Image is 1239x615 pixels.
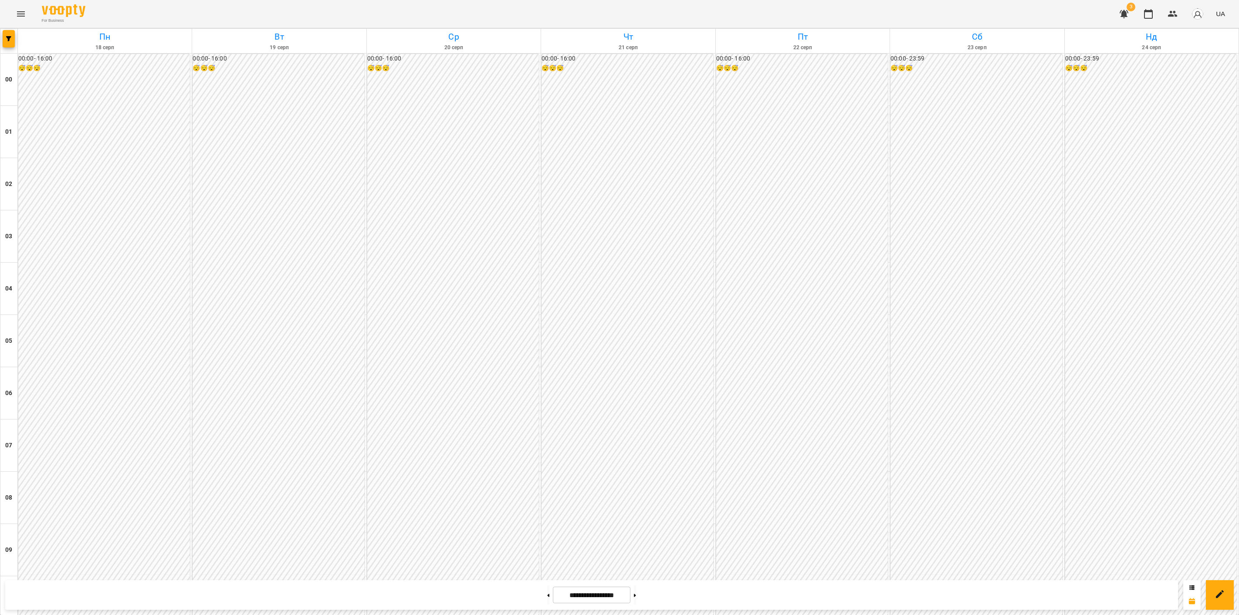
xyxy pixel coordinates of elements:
button: UA [1212,6,1229,22]
span: 3 [1127,3,1135,11]
h6: 22 серп [717,44,888,52]
h6: 😴😴😴 [1065,64,1237,73]
h6: 03 [5,232,12,241]
h6: 21 серп [542,44,714,52]
h6: 😴😴😴 [542,64,713,73]
h6: 😴😴😴 [890,64,1062,73]
h6: 01 [5,127,12,137]
span: For Business [42,18,85,24]
h6: 00:00 - 16:00 [716,54,888,64]
h6: Чт [542,30,714,44]
h6: 20 серп [368,44,539,52]
h6: 06 [5,389,12,398]
h6: Пт [717,30,888,44]
h6: 😴😴😴 [18,64,190,73]
img: Voopty Logo [42,4,85,17]
h6: Вт [193,30,365,44]
h6: 02 [5,179,12,189]
img: avatar_s.png [1192,8,1204,20]
h6: 😴😴😴 [367,64,539,73]
h6: 😴😴😴 [716,64,888,73]
h6: 08 [5,493,12,503]
span: UA [1216,9,1225,18]
h6: Ср [368,30,539,44]
h6: 00:00 - 16:00 [18,54,190,64]
h6: 18 серп [19,44,190,52]
h6: 00 [5,75,12,84]
h6: Сб [891,30,1063,44]
h6: 00:00 - 16:00 [367,54,539,64]
h6: 04 [5,284,12,294]
h6: 00:00 - 23:59 [890,54,1062,64]
h6: 00:00 - 23:59 [1065,54,1237,64]
h6: 19 серп [193,44,365,52]
h6: 😴😴😴 [193,64,364,73]
h6: 00:00 - 16:00 [542,54,713,64]
h6: 00:00 - 16:00 [193,54,364,64]
h6: 07 [5,441,12,450]
h6: 09 [5,545,12,555]
h6: 23 серп [891,44,1063,52]
h6: Нд [1066,30,1237,44]
h6: 05 [5,336,12,346]
button: Menu [10,3,31,24]
h6: 24 серп [1066,44,1237,52]
h6: Пн [19,30,190,44]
